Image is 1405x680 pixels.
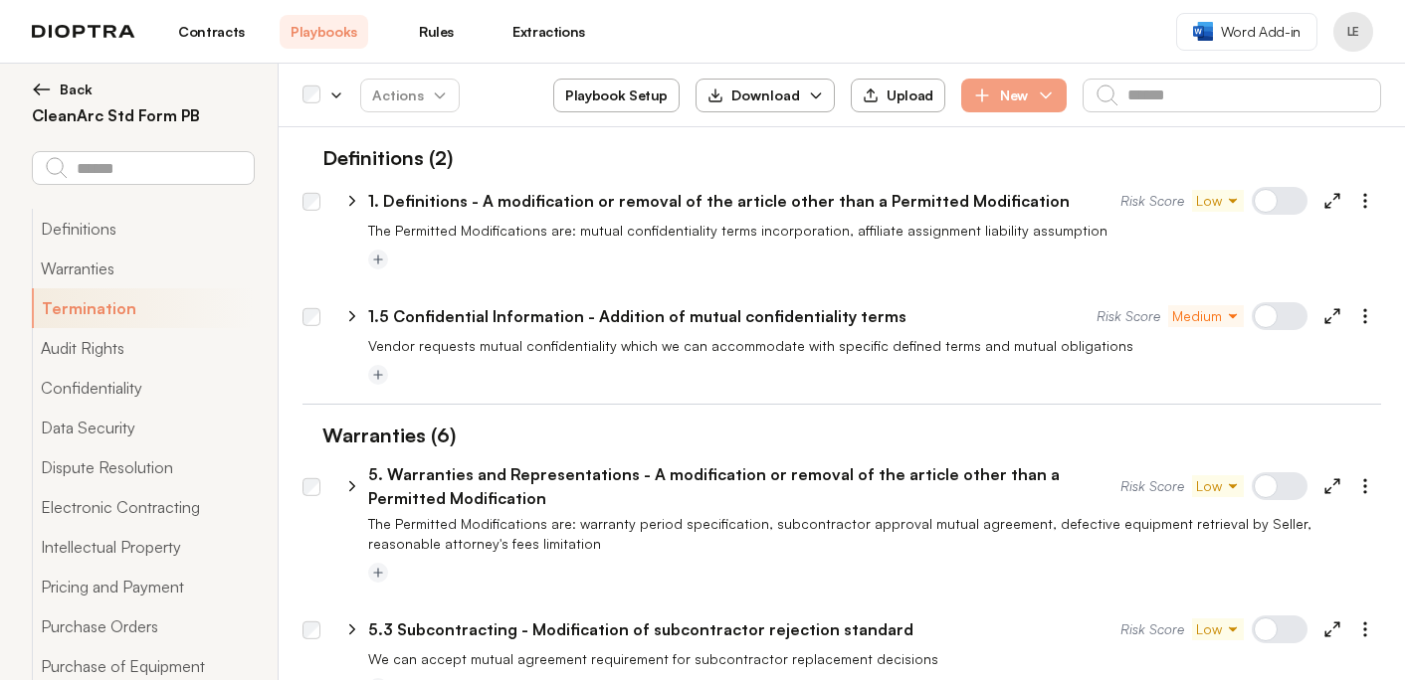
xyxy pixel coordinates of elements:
button: Add tag [368,365,388,385]
span: Back [60,80,93,99]
button: New [961,79,1067,112]
p: We can accept mutual agreement requirement for subcontractor replacement decisions [368,649,1381,669]
button: Termination [32,288,254,328]
img: logo [32,25,135,39]
span: Risk Score [1120,191,1184,211]
span: Low [1196,476,1240,496]
p: 1.5 Confidential Information - Addition of mutual confidentiality terms [368,304,906,328]
button: Electronic Contracting [32,487,254,527]
img: left arrow [32,80,52,99]
img: word [1193,22,1213,41]
div: Select all [302,86,320,104]
button: Medium [1168,305,1244,327]
p: The Permitted Modifications are: warranty period specification, subcontractor approval mutual agr... [368,514,1381,554]
span: Medium [1172,306,1240,326]
button: Profile menu [1333,12,1373,52]
button: Dispute Resolution [32,447,254,487]
span: Low [1196,191,1240,211]
h2: CleanArc Std Form PB [32,103,254,127]
button: Low [1192,618,1244,640]
span: Word Add-in [1221,22,1301,42]
h1: Warranties (6) [302,421,456,450]
button: Low [1192,475,1244,497]
div: Upload [863,86,933,104]
p: 5.3 Subcontracting - Modification of subcontractor rejection standard [368,617,913,641]
button: Warranties [32,249,254,288]
button: Add tag [368,250,388,269]
button: Upload [851,79,945,112]
span: Risk Score [1120,476,1184,496]
button: Add tag [368,563,388,583]
button: Back [32,80,254,99]
span: Risk Score [1120,619,1184,639]
span: Low [1196,619,1240,639]
button: Definitions [32,209,254,249]
button: Download [696,79,835,112]
p: Vendor requests mutual confidentiality which we can accommodate with specific defined terms and m... [368,336,1381,356]
div: Download [707,85,800,105]
p: 1. Definitions - A modification or removal of the article other than a Permitted Modification [368,189,1070,213]
p: 5. Warranties and Representations - A modification or removal of the article other than a Permitt... [368,462,1120,510]
button: Actions [360,79,460,112]
a: Contracts [167,15,256,49]
a: Playbooks [280,15,368,49]
button: Purchase Orders [32,606,254,646]
p: The Permitted Modifications are: mutual confidentiality terms incorporation, affiliate assignment... [368,221,1381,241]
h1: Definitions (2) [302,143,453,173]
button: Confidentiality [32,368,254,408]
button: Audit Rights [32,328,254,368]
button: Low [1192,190,1244,212]
button: Intellectual Property [32,527,254,567]
span: Risk Score [1097,306,1160,326]
button: Pricing and Payment [32,567,254,606]
span: Actions [356,78,464,113]
button: Playbook Setup [553,79,680,112]
a: Word Add-in [1176,13,1317,51]
button: Data Security [32,408,254,447]
a: Rules [392,15,481,49]
a: Extractions [504,15,593,49]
